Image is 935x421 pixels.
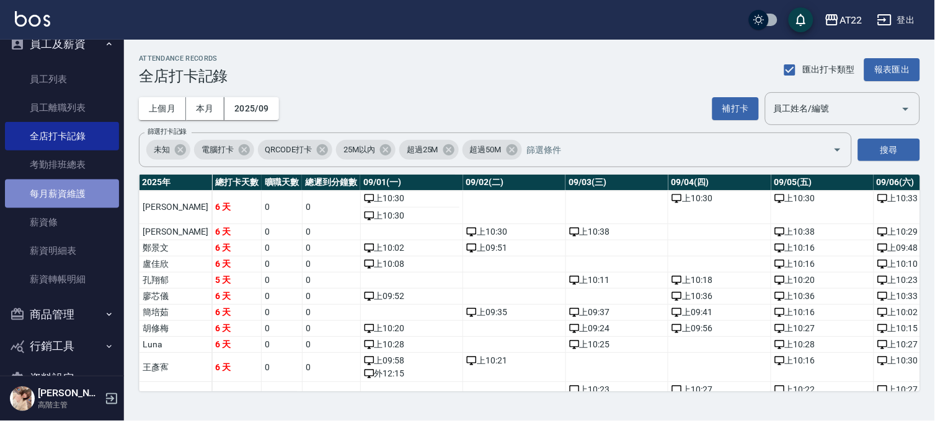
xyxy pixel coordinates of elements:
[140,305,212,321] td: 簡培茹
[258,140,333,160] div: QRCODE打卡
[774,306,871,319] div: 上 10:16
[820,7,867,33] button: AT22
[569,338,665,351] div: 上 10:25
[38,387,101,399] h5: [PERSON_NAME]
[463,175,566,191] th: 09/02(二)
[569,383,665,396] div: 上 10:23
[212,191,262,224] td: 6 天
[302,305,360,321] td: 0
[5,28,119,60] button: 員工及薪資
[140,256,212,272] td: 盧佳欣
[569,322,665,335] div: 上 09:24
[212,321,262,337] td: 6 天
[140,337,212,353] td: Luna
[5,331,119,363] button: 行銷工具
[774,383,871,396] div: 上 10:22
[569,225,665,238] div: 上 10:38
[896,99,916,119] button: Open
[671,274,768,287] div: 上 10:18
[789,7,813,32] button: save
[5,180,119,208] a: 每月薪資維護
[671,306,768,319] div: 上 09:41
[148,127,187,136] label: 篩選打卡記錄
[140,321,212,337] td: 胡修梅
[399,144,446,156] span: 超過25M
[336,144,383,156] span: 25M以內
[302,321,360,337] td: 0
[840,12,862,28] div: AT22
[466,354,562,367] div: 上 10:21
[668,175,771,191] th: 09/04(四)
[262,224,303,240] td: 0
[212,382,262,411] td: 5 天
[466,225,562,238] div: 上 10:30
[364,322,460,335] div: 上 10:20
[771,175,874,191] th: 09/05(五)
[364,354,460,367] div: 上 09:58
[140,353,212,382] td: 王彥寯
[140,289,212,305] td: 廖芯儀
[774,241,871,254] div: 上 10:16
[139,97,186,120] button: 上個月
[712,97,759,120] button: 補打卡
[10,386,35,411] img: Person
[302,382,360,411] td: 0
[212,175,262,191] th: 總打卡天數
[364,338,460,351] div: 上 10:28
[364,241,460,254] div: 上 10:02
[212,305,262,321] td: 6 天
[302,224,360,240] td: 0
[262,337,303,353] td: 0
[864,58,920,81] button: 報表匯出
[212,337,262,353] td: 6 天
[803,63,855,76] span: 匯出打卡類型
[565,175,668,191] th: 09/03(三)
[258,144,320,156] span: QRCODE打卡
[774,322,871,335] div: 上 10:27
[399,140,459,160] div: 超過25M
[671,383,768,396] div: 上 10:27
[302,289,360,305] td: 0
[364,209,460,222] div: 上 10:30
[774,338,871,351] div: 上 10:28
[463,140,522,160] div: 超過50M
[360,175,463,191] th: 09/01(一)
[15,11,50,27] img: Logo
[774,290,871,303] div: 上 10:36
[5,208,119,237] a: 薪資條
[364,367,405,380] span: 外 12:15
[140,240,212,256] td: 鄭景文
[872,9,920,32] button: 登出
[5,65,119,93] a: 員工列表
[262,175,303,191] th: 曠職天數
[466,306,562,319] div: 上 09:35
[569,274,665,287] div: 上 10:11
[774,274,871,287] div: 上 10:20
[336,140,396,160] div: 25M以內
[139,54,228,63] h2: ATTENDANCE RECORDS
[774,192,871,205] div: 上 10:30
[212,289,262,305] td: 6 天
[146,144,177,156] span: 未知
[212,353,262,382] td: 6 天
[5,237,119,265] a: 薪資明細表
[364,290,460,303] div: 上 09:52
[671,192,768,205] div: 上 10:30
[140,191,212,224] td: [PERSON_NAME]
[302,191,360,224] td: 0
[139,67,228,85] h3: 全店打卡記錄
[524,139,812,161] input: 篩選條件
[5,363,119,395] button: 資料設定
[262,191,303,224] td: 0
[224,97,279,120] button: 2025/09
[262,272,303,289] td: 0
[262,321,303,337] td: 0
[38,399,101,410] p: 高階主管
[364,258,460,271] div: 上 10:08
[302,272,360,289] td: 0
[5,265,119,293] a: 薪資轉帳明細
[5,122,119,150] a: 全店打卡記錄
[262,305,303,321] td: 0
[212,240,262,256] td: 6 天
[569,306,665,319] div: 上 09:37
